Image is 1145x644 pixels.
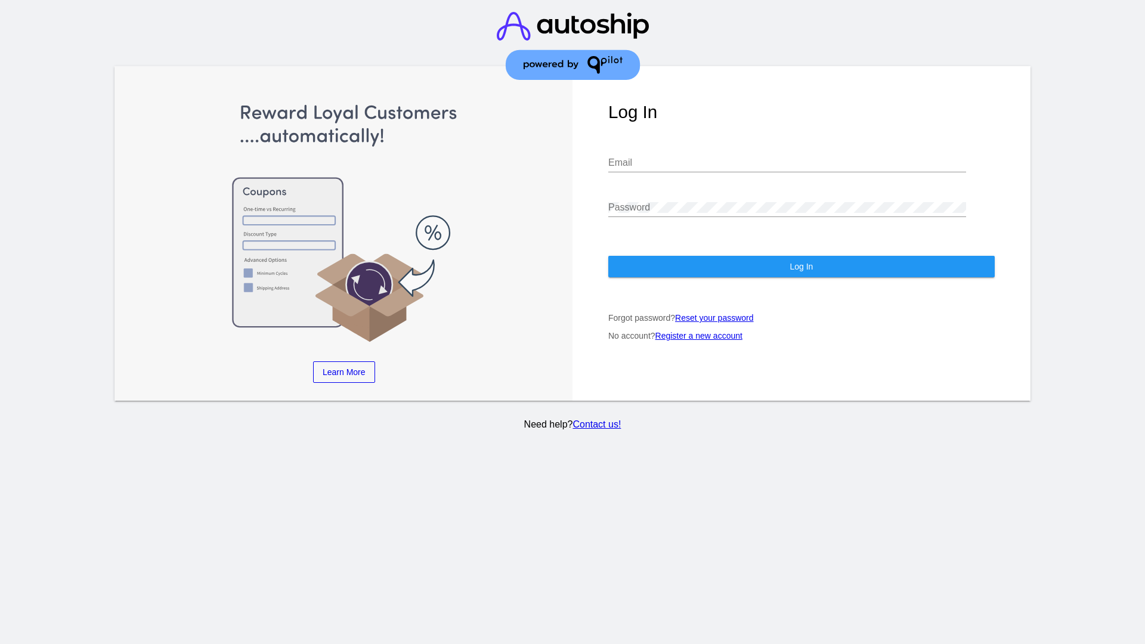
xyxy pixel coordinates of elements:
[608,331,995,340] p: No account?
[608,102,995,122] h1: Log In
[790,262,813,271] span: Log In
[323,367,366,377] span: Learn More
[572,419,621,429] a: Contact us!
[608,157,966,168] input: Email
[313,361,375,383] a: Learn More
[151,102,537,343] img: Apply Coupons Automatically to Scheduled Orders with QPilot
[113,419,1033,430] p: Need help?
[608,256,995,277] button: Log In
[608,313,995,323] p: Forgot password?
[675,313,754,323] a: Reset your password
[655,331,742,340] a: Register a new account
